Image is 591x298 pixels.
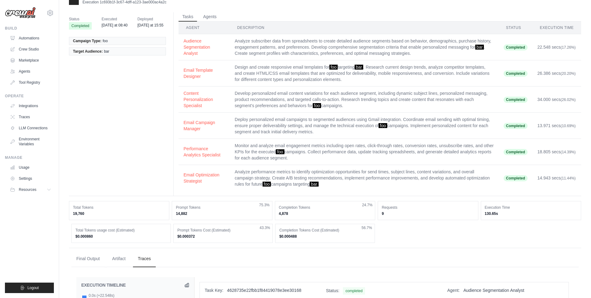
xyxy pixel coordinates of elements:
[177,228,269,233] dt: Prompt Tokens Cost (Estimated)
[230,87,499,113] td: Develop personalized email content variations for each audience segment, including dynamic subjec...
[7,78,54,87] a: Tool Registry
[133,251,156,267] button: Traces
[7,44,54,54] a: Crew Studio
[362,203,372,207] span: 24.7%
[533,139,581,165] td: 18.805 secs
[533,113,581,139] td: 13.971 secs
[107,251,131,267] button: Artifact
[69,16,92,22] span: Status
[177,234,269,239] dd: $0.000372
[279,228,371,233] dt: Completion Tokens Cost (Estimated)
[561,124,576,128] span: (10.69%)
[259,203,270,207] span: 75.3%
[533,34,581,60] td: 22.548 secs
[5,283,54,293] button: Logout
[533,87,581,113] td: 34.000 secs
[560,268,591,298] iframe: Chat Widget
[230,60,499,87] td: Design and create responsive email templates for targeting . Research current design trends, anal...
[279,205,371,210] dt: Completion Tokens
[73,38,101,43] span: Campaign Type:
[7,55,54,65] a: Marketplace
[230,113,499,139] td: Deploy personalized email campaigns to segmented audiences using Gmail integration. Coordinate em...
[71,251,105,267] button: Final Output
[561,98,576,102] span: (26.02%)
[7,174,54,183] a: Settings
[7,163,54,172] a: Usage
[7,101,54,111] a: Integrations
[485,211,577,216] dd: 130.65s
[183,38,225,56] button: Audience Segmentation Analyst
[230,34,499,60] td: Analyze subscriber data from spreadsheets to create detailed audience segments based on behavior,...
[279,234,371,239] dd: $0.000488
[5,26,54,31] div: Build
[102,16,128,22] span: Executed
[504,175,528,181] span: Completed
[138,16,164,22] span: Deployed
[362,225,372,230] span: 56.7%
[504,70,528,77] span: Completed
[230,139,499,165] td: Monitor and analyze email engagement metrics including open rates, click-through rates, conversio...
[183,67,225,79] button: Email Template Designer
[230,22,499,34] th: Description
[533,22,581,34] th: Execution Time
[81,282,126,288] h2: EXECUTION TIMELINE
[313,103,321,108] span: foo
[499,22,533,34] th: Status
[75,234,167,239] dd: $0.000860
[504,97,528,103] span: Completed
[5,155,54,160] div: Manage
[7,66,54,76] a: Agents
[463,288,524,293] span: Audience Segmentation Analyst
[27,285,39,290] span: Logout
[561,45,576,50] span: (17.26%)
[183,90,225,109] button: Content Personalization Specialist
[447,288,460,293] span: Agent:
[504,149,528,155] span: Completed
[89,293,150,298] div: 0.0s (+22.548s)
[75,228,167,233] dt: Total Tokens usage cost (Estimated)
[7,134,54,149] a: Environment Variables
[355,65,363,70] span: bar
[73,211,165,216] dd: 19,760
[561,71,576,76] span: (20.20%)
[183,146,225,158] button: Performance Analytics Specialist
[329,65,338,70] span: foo
[103,38,108,43] span: foo
[179,22,230,34] th: Agent
[382,211,474,216] dd: 9
[5,7,36,19] img: Logo
[205,288,223,293] span: Task Key:
[475,45,484,50] span: bar
[343,287,365,295] span: completed
[504,123,528,129] span: Completed
[176,205,268,210] dt: Prompt Tokens
[179,12,197,22] button: Tasks
[533,60,581,87] td: 26.386 secs
[326,288,340,293] span: Status:
[379,123,387,128] span: foo
[310,182,318,187] span: bar
[7,123,54,133] a: LLM Connections
[138,23,164,27] time: September 16, 2025 at 15:55 BST
[7,112,54,122] a: Traces
[199,12,220,22] button: Agents
[504,44,528,50] span: Completed
[183,119,225,132] button: Email Campaign Manager
[102,23,128,27] time: September 17, 2025 at 08:40 BST
[561,176,576,180] span: (11.44%)
[73,49,103,54] span: Target Audience:
[276,149,284,154] span: foo
[69,22,92,30] span: Completed
[7,33,54,43] a: Automations
[230,165,499,191] td: Analyze performance metrics to identify optimization opportunities for send times, subject lines,...
[5,94,54,99] div: Operate
[183,172,225,184] button: Email Optimization Strategist
[279,211,371,216] dd: 4,878
[263,182,271,187] span: foo
[485,205,577,210] dt: Execution Time
[533,165,581,191] td: 14.943 secs
[73,205,165,210] dt: Total Tokens
[19,187,36,192] span: Resources
[227,288,301,293] span: 4628735e22fbb1f84419078e3ee30168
